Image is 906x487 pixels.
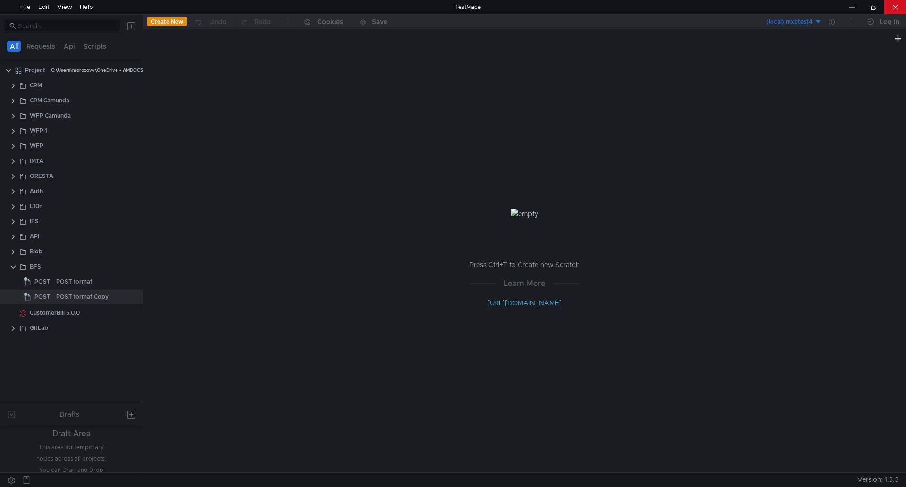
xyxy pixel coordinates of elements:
[880,16,899,27] div: Log In
[30,124,47,138] div: WFP 1
[30,154,43,168] div: IMTA
[18,21,115,31] input: Search...
[30,139,43,153] div: WFP
[30,78,42,92] div: CRM
[56,290,109,304] div: POST format Copy
[30,214,39,228] div: IFS
[51,63,211,77] div: C:\Users\morozovv\OneDrive - AMDOCS\Documents\TestMace\Project
[30,321,48,335] div: GitLab
[30,244,42,259] div: Blob
[24,41,58,52] button: Requests
[30,229,39,243] div: API
[857,473,898,487] span: Version: 1.3.3
[233,15,277,29] button: Redo
[25,63,45,77] div: Project
[187,15,233,29] button: Undo
[147,17,187,26] button: Create New
[81,41,109,52] button: Scripts
[511,209,538,219] img: empty
[30,109,71,123] div: WFP Camunda
[487,299,562,307] a: [URL][DOMAIN_NAME]
[30,306,80,320] div: CustomerBill 5.0.0
[317,16,343,27] div: Cookies
[30,93,69,108] div: CRM Camunda
[372,18,387,25] div: Save
[470,259,579,270] p: Press Ctrl+T to Create new Scratch
[30,199,42,213] div: L10n
[34,290,50,304] span: POST
[30,260,41,274] div: BFS
[756,14,822,29] button: (local) mxbtest4
[34,275,50,289] span: POST
[496,277,553,289] span: Learn More
[56,275,92,289] div: POST format
[30,169,53,183] div: ORESTA
[7,41,21,52] button: All
[61,41,78,52] button: Api
[209,16,226,27] div: Undo
[766,17,813,26] div: (local) mxbtest4
[59,409,79,420] div: Drafts
[30,184,43,198] div: Auth
[254,16,271,27] div: Redo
